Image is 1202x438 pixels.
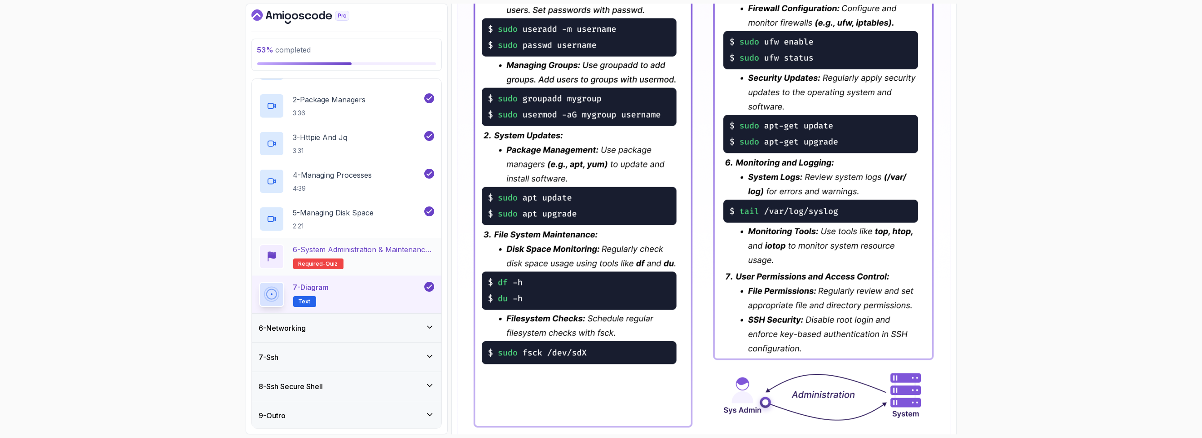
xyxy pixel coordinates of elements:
[259,352,279,363] h3: 7 - Ssh
[259,410,286,421] h3: 9 - Outro
[259,381,323,392] h3: 8 - Ssh Secure Shell
[259,282,434,307] button: 7-DiagramText
[299,260,326,267] span: Required-
[259,244,434,269] button: 6-System Administration & Maintenance QuizRequired-quiz
[259,323,306,333] h3: 6 - Networking
[293,170,372,180] p: 4 - Managing Processes
[293,184,372,193] p: 4:39
[257,45,274,54] span: 53 %
[251,9,370,24] a: Dashboard
[293,94,366,105] p: 2 - Package Managers
[257,45,311,54] span: completed
[259,131,434,156] button: 3-Httpie And Jq3:31
[293,207,374,218] p: 5 - Managing Disk Space
[259,206,434,232] button: 5-Managing Disk Space2:21
[252,401,441,430] button: 9-Outro
[299,298,311,305] span: Text
[252,314,441,342] button: 6-Networking
[293,146,348,155] p: 3:31
[259,169,434,194] button: 4-Managing Processes4:39
[293,244,434,255] p: 6 - System Administration & Maintenance Quiz
[252,372,441,401] button: 8-Ssh Secure Shell
[293,132,348,143] p: 3 - Httpie And Jq
[293,282,329,293] p: 7 - Diagram
[293,222,374,231] p: 2:21
[293,109,366,118] p: 3:36
[252,343,441,372] button: 7-Ssh
[259,93,434,118] button: 2-Package Managers3:36
[326,260,338,267] span: quiz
